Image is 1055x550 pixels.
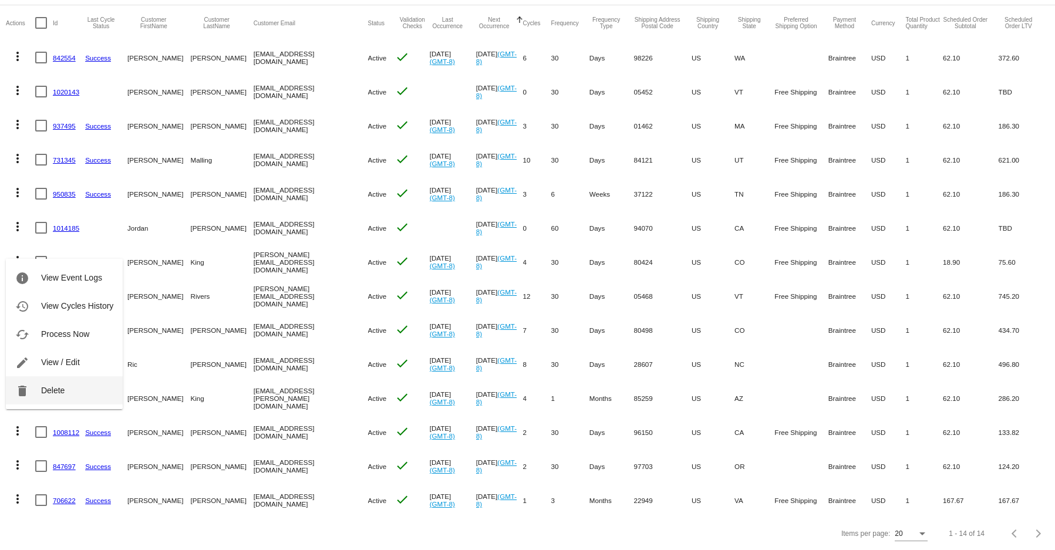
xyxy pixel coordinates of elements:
span: View Event Logs [41,273,102,282]
mat-icon: info [15,271,29,285]
mat-icon: cached [15,328,29,342]
span: View / Edit [41,357,80,367]
mat-icon: edit [15,356,29,370]
span: View Cycles History [41,301,113,311]
span: Delete [41,386,65,395]
span: Process Now [41,329,89,339]
mat-icon: history [15,299,29,313]
mat-icon: delete [15,384,29,398]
